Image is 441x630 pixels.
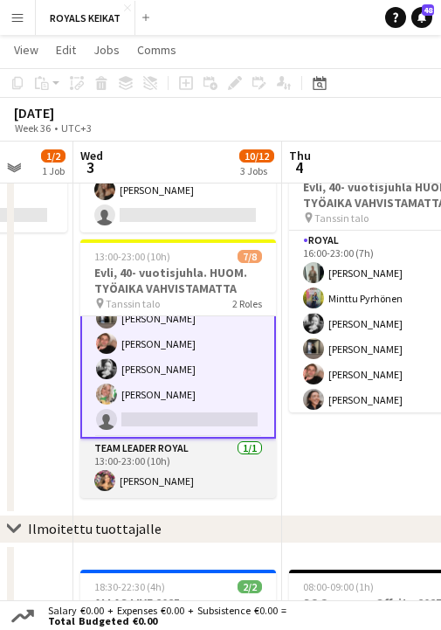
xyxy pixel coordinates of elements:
[41,149,65,163] span: 1/2
[86,38,127,61] a: Jobs
[411,7,432,28] a: 48
[303,580,374,593] span: 08:00-09:00 (1h)
[238,580,262,593] span: 2/2
[10,121,54,135] span: Week 36
[94,580,165,593] span: 18:30-22:30 (4h)
[238,250,262,263] span: 7/8
[93,42,120,58] span: Jobs
[28,520,162,537] div: Ilmoitettu tuottajalle
[422,4,434,16] span: 48
[80,148,276,232] app-card-role: Royal2A1/209:30-15:30 (6h)[PERSON_NAME]
[314,211,369,225] span: Tanssin talo
[289,148,311,163] span: Thu
[94,250,170,263] span: 13:00-23:00 (10h)
[42,164,65,177] div: 1 Job
[36,1,135,35] button: ROYALS KEIKAT
[78,157,103,177] span: 3
[130,38,183,61] a: Comms
[56,42,76,58] span: Edit
[80,439,276,498] app-card-role: Team Leader Royal1/113:00-23:00 (10h)[PERSON_NAME]
[14,104,132,121] div: [DATE]
[48,616,286,627] span: Total Budgeted €0.00
[80,239,276,498] app-job-card: 13:00-23:00 (10h)7/8Evli, 40- vuotisjuhla. HUOM. TYÖAIKA VAHVISTAMATTA Tanssin talo2 RolesRoyal4A...
[106,297,160,310] span: Tanssin talo
[240,164,273,177] div: 3 Jobs
[49,38,83,61] a: Edit
[61,121,92,135] div: UTC+3
[80,224,276,439] app-card-role: Royal4A6/713:00-23:00 (10h)[PERSON_NAME]Minttu Pyrhönen[PERSON_NAME][PERSON_NAME][PERSON_NAME][PE...
[80,265,276,296] h3: Evli, 40- vuotisjuhla. HUOM. TYÖAIKA VAHVISTAMATTA
[239,149,274,163] span: 10/12
[80,148,103,163] span: Wed
[80,595,276,611] h3: ALLAS LIVE 2025
[38,606,290,627] div: Salary €0.00 + Expenses €0.00 + Subsistence €0.00 =
[7,38,45,61] a: View
[232,297,262,310] span: 2 Roles
[137,42,176,58] span: Comms
[14,42,38,58] span: View
[286,157,311,177] span: 4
